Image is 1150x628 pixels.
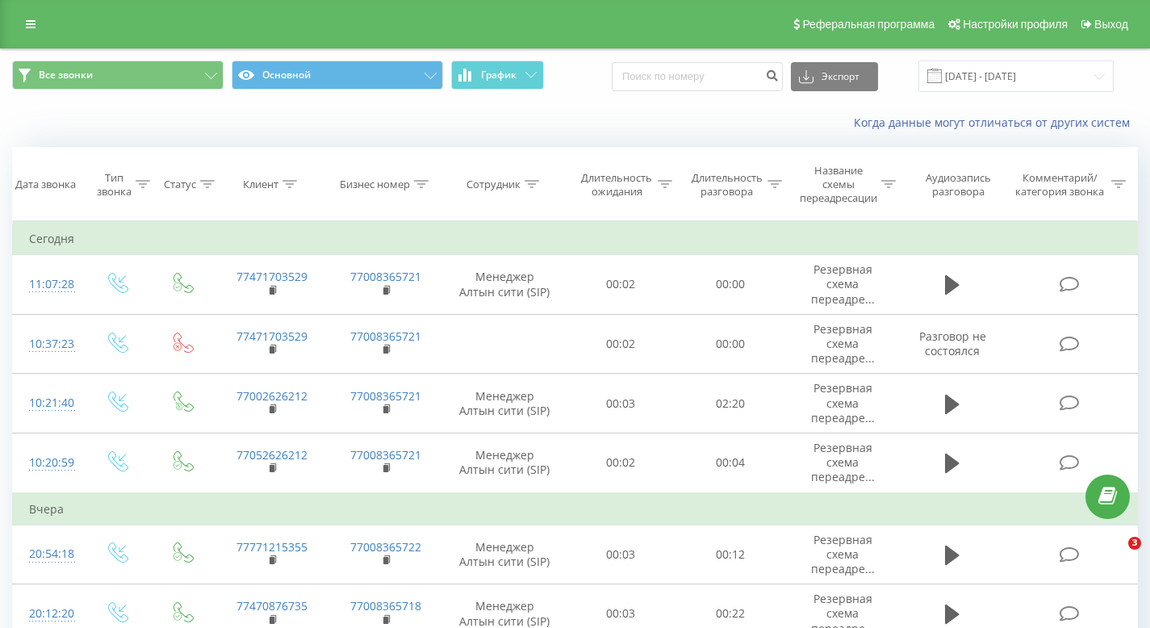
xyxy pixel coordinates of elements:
[232,61,443,90] button: Основной
[29,447,67,479] div: 10:20:59
[1013,171,1107,199] div: Комментарий/категория звонка
[811,440,875,484] span: Резервная схема переадре...
[29,329,67,360] div: 10:37:23
[13,493,1138,525] td: Вчера
[963,18,1068,31] span: Настройки профиля
[236,388,307,404] a: 77002626212
[236,447,307,463] a: 77052626212
[1128,537,1141,550] span: 3
[580,171,653,199] div: Длительность ожидания
[675,525,785,584] td: 00:12
[443,374,566,433] td: Менеджер Алтын сити (SIP)
[481,69,516,81] span: График
[466,178,521,191] div: Сотрудник
[691,171,763,199] div: Длительность разговора
[1094,18,1128,31] span: Выход
[612,62,783,91] input: Поиск по номеру
[443,255,566,315] td: Менеджер Алтын сити (SIP)
[29,269,67,300] div: 11:07:28
[340,178,410,191] div: Бизнес номер
[800,164,877,205] div: Название схемы переадресации
[236,539,307,555] a: 77771215355
[802,18,935,31] span: Реферальная программа
[350,269,421,284] a: 77008365721
[15,178,76,191] div: Дата звонка
[29,387,67,419] div: 10:21:40
[97,171,132,199] div: Тип звонка
[811,380,875,425] span: Резервная схема переадре...
[12,61,224,90] button: Все звонки
[566,525,675,584] td: 00:03
[811,262,875,306] span: Резервная схема переадре...
[13,223,1138,255] td: Сегодня
[675,255,785,315] td: 00:00
[29,538,67,570] div: 20:54:18
[919,329,986,358] span: Разговор не состоялся
[811,321,875,366] span: Резервная схема переадре...
[350,388,421,404] a: 77008365721
[350,539,421,555] a: 77008365722
[350,598,421,613] a: 77008365718
[236,329,307,344] a: 77471703529
[566,255,675,315] td: 00:02
[443,525,566,584] td: Менеджер Алтын сити (SIP)
[1095,537,1134,576] iframe: Intercom live chat
[675,433,785,492] td: 00:04
[566,433,675,492] td: 00:02
[236,598,307,613] a: 77470876735
[39,69,93,82] span: Все звонки
[350,447,421,463] a: 77008365721
[236,269,307,284] a: 77471703529
[451,61,544,90] button: График
[164,178,196,191] div: Статус
[854,115,1138,130] a: Когда данные могут отличаться от других систем
[443,433,566,492] td: Менеджер Алтын сити (SIP)
[350,329,421,344] a: 77008365721
[566,314,675,374] td: 00:02
[791,62,878,91] button: Экспорт
[914,171,1002,199] div: Аудиозапись разговора
[566,374,675,433] td: 00:03
[675,374,785,433] td: 02:20
[811,532,875,576] span: Резервная схема переадре...
[675,314,785,374] td: 00:00
[243,178,278,191] div: Клиент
